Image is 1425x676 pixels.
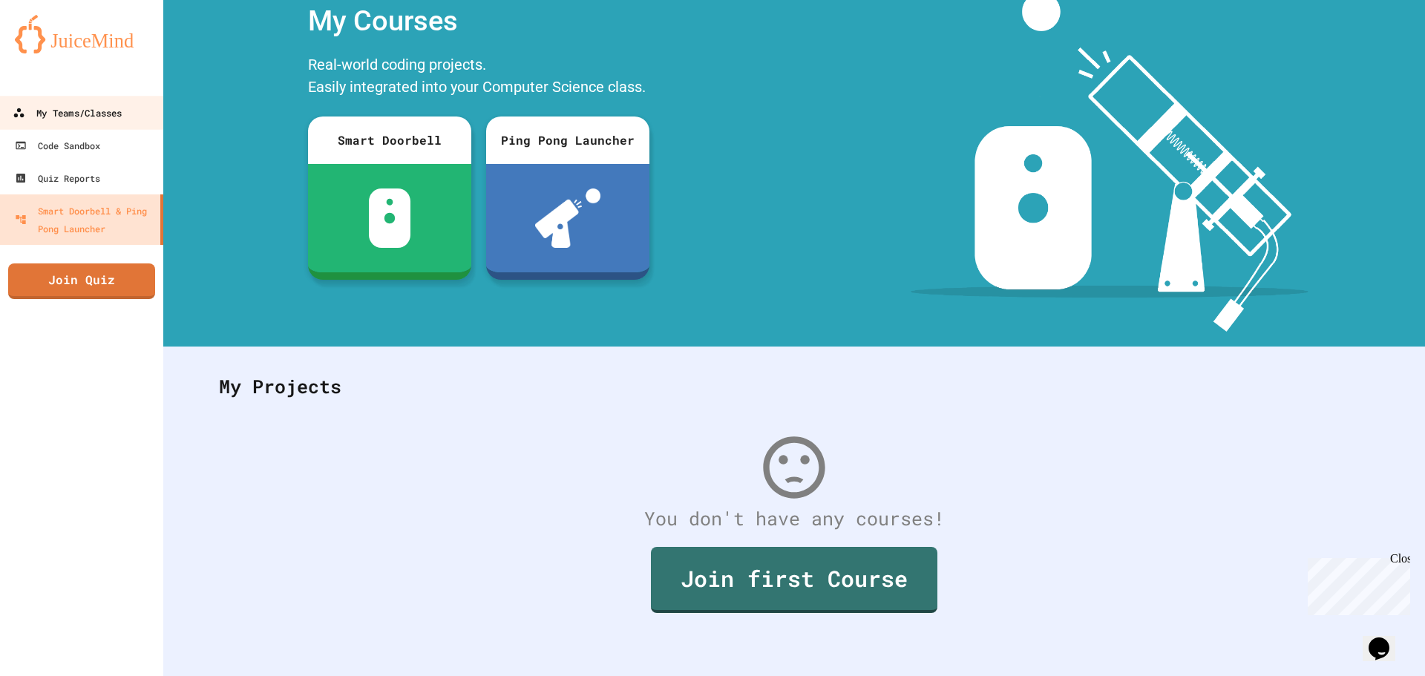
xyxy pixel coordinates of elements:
a: Join Quiz [8,263,155,299]
div: Ping Pong Launcher [486,117,649,164]
iframe: chat widget [1302,552,1410,615]
a: Join first Course [651,547,937,613]
div: Code Sandbox [15,137,100,154]
img: ppl-with-ball.png [535,188,601,248]
div: Chat with us now!Close [6,6,102,94]
div: Real-world coding projects. Easily integrated into your Computer Science class. [301,50,657,105]
div: Smart Doorbell & Ping Pong Launcher [15,202,154,237]
img: logo-orange.svg [15,15,148,53]
div: My Projects [204,358,1384,416]
div: You don't have any courses! [204,505,1384,533]
div: My Teams/Classes [13,104,122,122]
img: sdb-white.svg [369,188,411,248]
div: Smart Doorbell [308,117,471,164]
div: Quiz Reports [15,169,100,187]
iframe: chat widget [1363,617,1410,661]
